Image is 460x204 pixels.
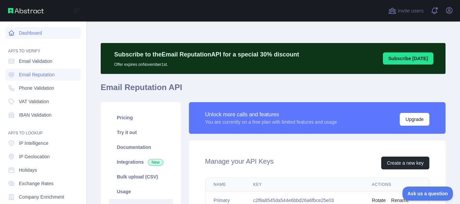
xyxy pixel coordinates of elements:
span: VAT Validation [19,98,49,105]
a: IP Geolocation [5,151,81,163]
span: IP Geolocation [19,153,50,160]
a: Company Enrichment [5,191,81,203]
th: Name [205,178,245,192]
a: Dashboard [5,27,81,39]
a: Bulk upload (CSV) [109,169,173,184]
button: Rename [391,197,409,204]
a: Documentation [109,140,173,155]
div: API'S TO LOOKUP [5,122,81,136]
button: Upgrade [400,113,429,126]
a: Integrations New [109,155,173,169]
a: Exchange Rates [5,177,81,190]
span: Exchange Rates [19,180,54,187]
span: Holidays [19,167,37,173]
span: Email Validation [19,58,52,65]
a: IBAN Validation [5,109,81,121]
span: Company Enrichment [19,194,64,200]
span: IBAN Validation [19,112,52,118]
span: Email Reputation [19,71,55,78]
th: Actions [364,178,429,192]
h2: Manage your API Keys [205,157,273,169]
th: Key [245,178,364,192]
button: Subscribe [DATE] [383,52,433,65]
a: IP Intelligence [5,137,81,149]
span: IP Intelligence [19,140,48,147]
a: Try it out [109,125,173,140]
a: VAT Validation [5,95,81,108]
div: API'S TO VERIFY [5,40,81,54]
iframe: Toggle Customer Support [402,187,453,201]
p: Subscribe to the Email Reputation API for a special 30 % discount [114,50,299,59]
span: Invite users [398,7,424,15]
img: Abstract API [8,8,44,13]
button: Rotate [372,197,386,204]
a: Holidays [5,164,81,176]
h1: Email Reputation API [101,82,446,98]
div: You are currently on a free plan with limited features and usage [205,119,337,125]
button: Invite users [387,5,425,16]
span: New [148,159,163,166]
a: Phone Validation [5,82,81,94]
button: Create a new key [381,157,429,169]
a: Usage [109,184,173,199]
a: Email Validation [5,55,81,67]
a: Pricing [109,110,173,125]
p: Offer expires on November 1st. [114,59,299,67]
div: Unlock more calls and features [205,111,337,119]
a: Email Reputation [5,69,81,81]
span: Phone Validation [19,85,54,91]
